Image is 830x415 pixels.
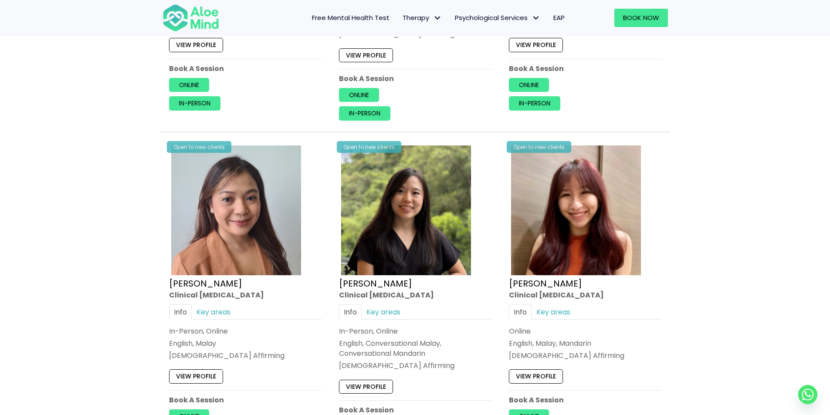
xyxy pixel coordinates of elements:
img: Aloe mind Logo [163,3,219,32]
a: [PERSON_NAME] [339,277,412,290]
nav: Menu [230,9,571,27]
div: [DEMOGRAPHIC_DATA] Affirming [509,351,661,361]
a: TherapyTherapy: submenu [396,9,448,27]
img: Jean-300×300 [511,145,641,275]
span: EAP [553,13,565,22]
a: View profile [169,369,223,383]
a: Key areas [362,304,405,320]
a: Key areas [532,304,575,320]
p: Book A Session [339,74,491,84]
a: Online [169,78,209,92]
div: Open to new clients [507,141,571,153]
div: In-Person, Online [169,326,322,336]
p: English, Malay [169,338,322,348]
span: Free Mental Health Test [312,13,390,22]
a: View profile [509,38,563,52]
p: Book A Session [169,64,322,74]
img: Hooi ting Clinical Psychologist [341,145,471,275]
a: Info [509,304,532,320]
div: [DEMOGRAPHIC_DATA] Affirming [339,361,491,371]
a: Info [169,304,192,320]
a: View profile [509,369,563,383]
a: Online [509,78,549,92]
a: In-person [509,97,560,111]
div: Open to new clients [337,141,401,153]
p: Book A Session [339,405,491,415]
span: Therapy [403,13,442,22]
a: In-person [169,97,220,111]
span: Book Now [623,13,659,22]
a: [PERSON_NAME] [509,277,582,290]
p: English, Conversational Malay, Conversational Mandarin [339,338,491,358]
div: Clinical [MEDICAL_DATA] [339,290,491,300]
a: EAP [547,9,571,27]
span: Psychological Services: submenu [530,12,542,24]
p: Book A Session [169,395,322,405]
div: Clinical [MEDICAL_DATA] [509,290,661,300]
div: [DEMOGRAPHIC_DATA] Affirming [169,351,322,361]
span: Therapy: submenu [431,12,444,24]
p: Book A Session [509,395,661,405]
img: Hanna Clinical Psychologist [171,145,301,275]
div: Open to new clients [167,141,231,153]
a: View profile [339,48,393,62]
a: View profile [169,38,223,52]
a: Free Mental Health Test [305,9,396,27]
a: In-person [339,107,390,121]
a: Whatsapp [798,385,817,404]
a: Book Now [614,9,668,27]
span: Psychological Services [455,13,540,22]
a: [PERSON_NAME] [169,277,242,290]
a: Psychological ServicesPsychological Services: submenu [448,9,547,27]
p: English, Malay, Mandarin [509,338,661,348]
a: Key areas [192,304,235,320]
a: Info [339,304,362,320]
div: Online [509,326,661,336]
div: In-Person, Online [339,326,491,336]
div: Clinical [MEDICAL_DATA] [169,290,322,300]
a: View profile [339,380,393,394]
p: Book A Session [509,64,661,74]
a: Online [339,88,379,102]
